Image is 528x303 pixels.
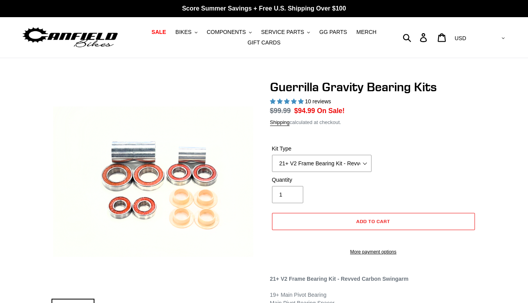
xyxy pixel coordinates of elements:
[305,98,331,105] span: 10 reviews
[151,29,166,35] span: SALE
[244,37,284,48] a: GIFT CARDS
[257,27,314,37] button: SERVICE PARTS
[272,213,475,230] button: Add to cart
[356,29,376,35] span: MERCH
[176,29,192,35] span: BIKES
[21,25,119,50] img: Canfield Bikes
[270,119,477,126] div: calculated at checkout.
[270,80,477,94] h1: Guerrilla Gravity Bearing Kits
[270,276,409,282] strong: 21+ V2 Frame Bearing Kit - Revved Carbon Swingarm
[272,145,372,153] label: Kit Type
[317,106,345,116] span: On Sale!
[319,29,347,35] span: GG PARTS
[272,248,475,255] a: More payment options
[272,176,372,184] label: Quantity
[247,39,281,46] span: GIFT CARDS
[270,98,305,105] span: 5.00 stars
[270,119,290,126] a: Shipping
[352,27,380,37] a: MERCH
[261,29,304,35] span: SERVICE PARTS
[172,27,201,37] button: BIKES
[315,27,351,37] a: GG PARTS
[294,107,315,115] span: $94.99
[270,107,291,115] s: $99.99
[207,29,246,35] span: COMPONENTS
[203,27,256,37] button: COMPONENTS
[148,27,170,37] a: SALE
[356,218,390,224] span: Add to cart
